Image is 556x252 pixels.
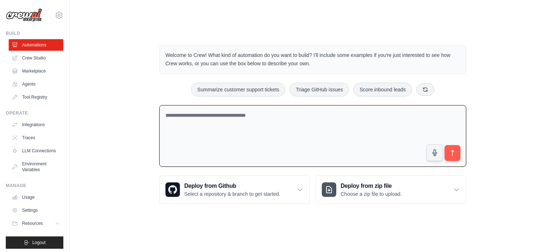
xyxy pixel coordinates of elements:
h3: Deploy from zip file [341,182,402,190]
p: Welcome to Crew! What kind of automation do you want to build? I'll include some examples if you'... [165,51,460,68]
a: Environment Variables [9,158,63,175]
a: Tool Registry [9,91,63,103]
button: Summarize customer support tickets [191,83,285,96]
a: Agents [9,78,63,90]
div: Manage [6,183,63,189]
span: Logout [32,240,46,245]
button: Logout [6,236,63,249]
a: Traces [9,132,63,144]
a: Automations [9,39,63,51]
span: Resources [22,220,43,226]
p: Choose a zip file to upload. [341,190,402,198]
a: Integrations [9,119,63,131]
button: Score inbound leads [353,83,412,96]
a: Crew Studio [9,52,63,64]
a: LLM Connections [9,145,63,157]
button: Triage GitHub issues [290,83,349,96]
img: Logo [6,8,42,22]
h3: Deploy from Github [184,182,280,190]
a: Marketplace [9,65,63,77]
div: Operate [6,110,63,116]
a: Settings [9,205,63,216]
button: Resources [9,218,63,229]
p: Select a repository & branch to get started. [184,190,280,198]
iframe: Chat Widget [520,217,556,252]
div: Build [6,30,63,36]
a: Usage [9,191,63,203]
